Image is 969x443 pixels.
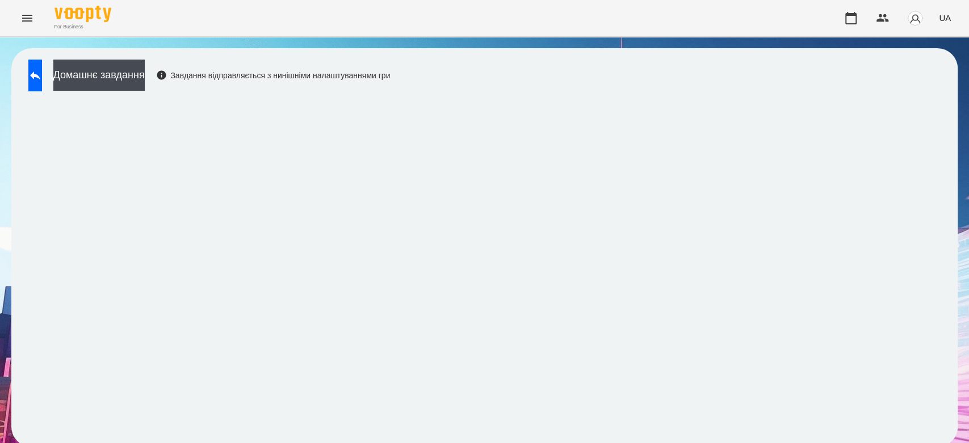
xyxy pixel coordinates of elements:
div: Завдання відправляється з нинішніми налаштуваннями гри [156,70,391,81]
button: Menu [14,5,41,32]
span: UA [939,12,951,24]
span: For Business [54,23,111,31]
button: Домашнє завдання [53,60,145,91]
button: UA [934,7,955,28]
img: avatar_s.png [907,10,923,26]
img: Voopty Logo [54,6,111,22]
